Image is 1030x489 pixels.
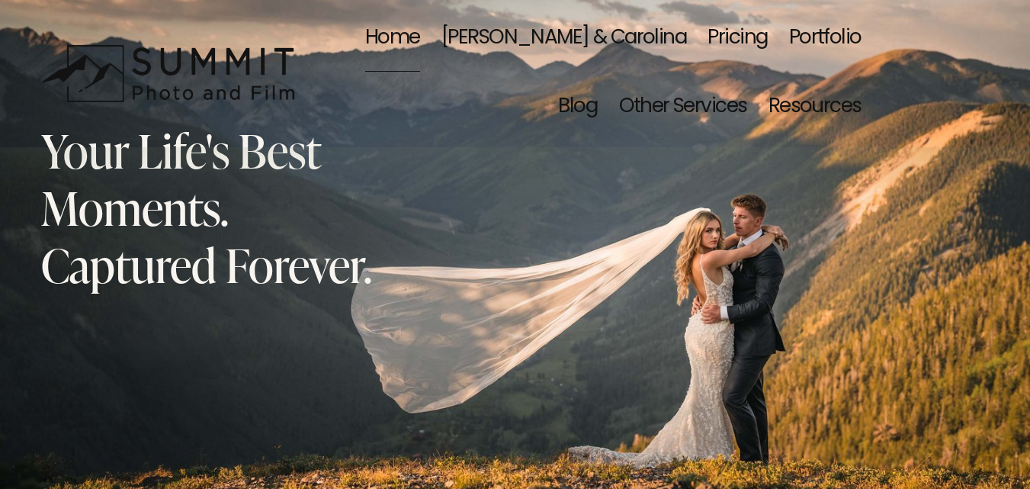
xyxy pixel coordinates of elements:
img: Summit Photo and Film [41,44,304,103]
span: Resources [768,76,862,140]
a: Portfolio [789,5,862,74]
a: [PERSON_NAME] & Carolina [441,5,686,74]
a: folder dropdown [768,73,862,142]
a: folder dropdown [619,73,747,142]
h2: Your Life's Best Moments. Captured Forever. [41,121,391,293]
a: Blog [558,73,597,142]
a: Pricing [708,5,767,74]
a: Home [365,5,420,74]
span: Other Services [619,76,747,140]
